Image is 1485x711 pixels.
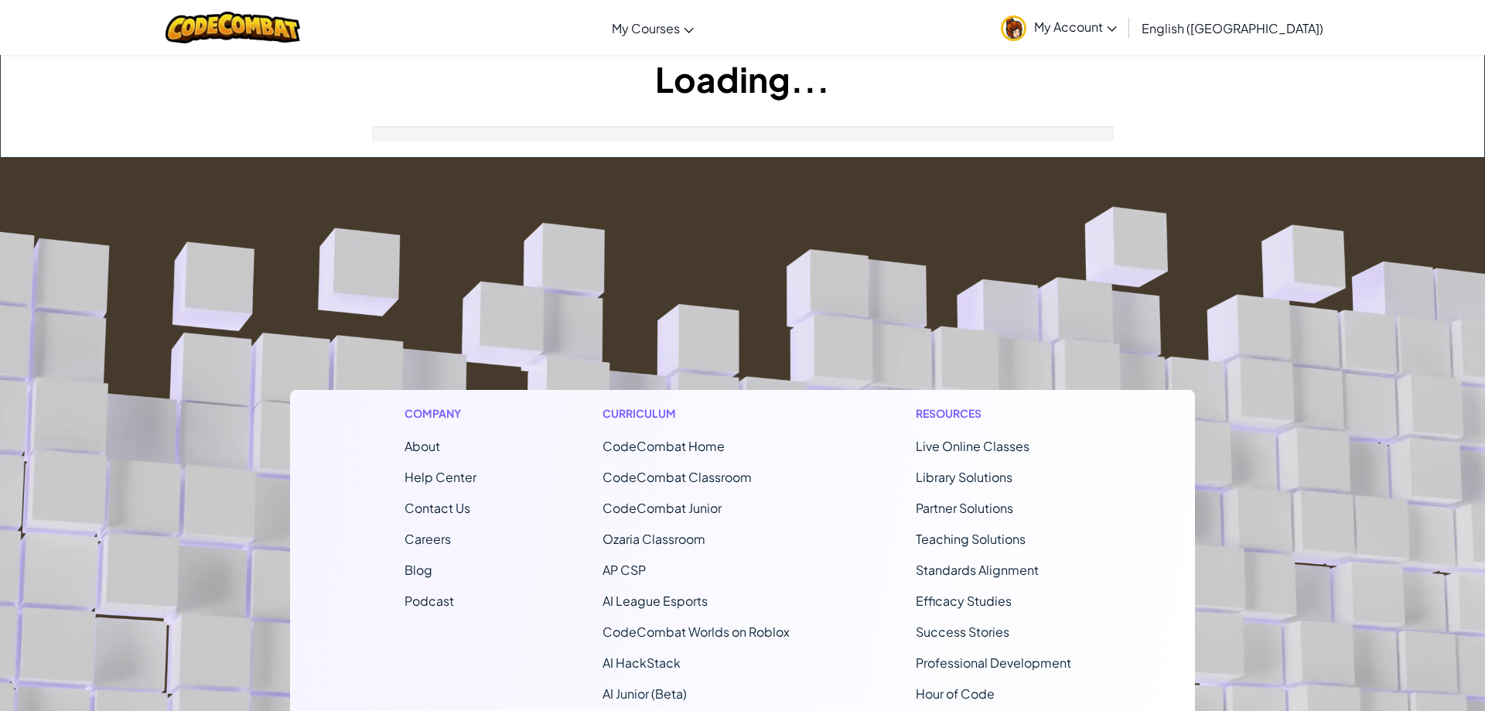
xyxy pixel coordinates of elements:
span: My Courses [612,20,680,36]
a: AI HackStack [603,655,681,671]
a: My Courses [604,7,702,49]
h1: Curriculum [603,405,790,422]
a: Library Solutions [916,469,1012,485]
a: AI League Esports [603,593,708,609]
a: Hour of Code [916,685,995,702]
img: avatar [1001,15,1026,41]
a: My Account [993,3,1125,52]
a: English ([GEOGRAPHIC_DATA]) [1134,7,1331,49]
a: CodeCombat Classroom [603,469,752,485]
a: AP CSP [603,562,646,578]
a: CodeCombat Junior [603,500,722,516]
a: About [405,438,440,454]
a: Blog [405,562,432,578]
a: CodeCombat Worlds on Roblox [603,624,790,640]
a: Careers [405,531,451,547]
a: Ozaria Classroom [603,531,705,547]
a: Podcast [405,593,454,609]
h1: Company [405,405,476,422]
a: Help Center [405,469,476,485]
a: Live Online Classes [916,438,1029,454]
img: CodeCombat logo [166,12,301,43]
a: AI Junior (Beta) [603,685,687,702]
span: English ([GEOGRAPHIC_DATA]) [1142,20,1323,36]
span: My Account [1034,19,1117,35]
span: Contact Us [405,500,470,516]
h1: Loading... [1,55,1484,103]
a: Standards Alignment [916,562,1039,578]
a: Efficacy Studies [916,593,1012,609]
span: CodeCombat Home [603,438,725,454]
a: Professional Development [916,655,1071,671]
a: Teaching Solutions [916,531,1026,547]
h1: Resources [916,405,1080,422]
a: Success Stories [916,624,1009,640]
a: Partner Solutions [916,500,1013,516]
